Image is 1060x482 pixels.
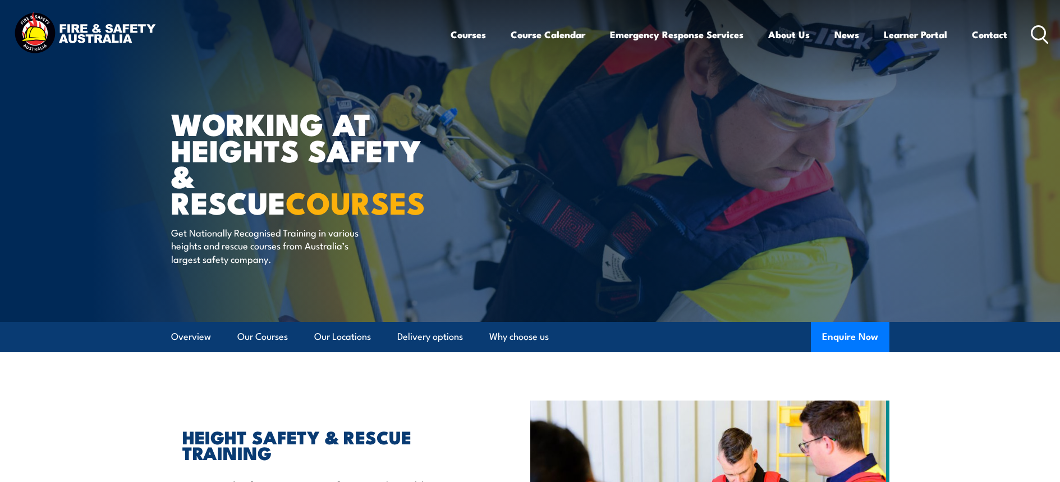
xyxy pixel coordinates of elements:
a: Delivery options [397,322,463,352]
a: Learner Portal [884,20,947,49]
p: Get Nationally Recognised Training in various heights and rescue courses from Australia’s largest... [171,226,376,265]
h1: WORKING AT HEIGHTS SAFETY & RESCUE [171,110,448,215]
button: Enquire Now [811,322,889,352]
a: Our Locations [314,322,371,352]
a: Course Calendar [511,20,585,49]
h2: HEIGHT SAFETY & RESCUE TRAINING [182,429,479,460]
a: Our Courses [237,322,288,352]
strong: COURSES [286,178,425,225]
a: Overview [171,322,211,352]
a: Contact [972,20,1007,49]
a: Courses [451,20,486,49]
a: Emergency Response Services [610,20,744,49]
a: News [834,20,859,49]
a: About Us [768,20,810,49]
a: Why choose us [489,322,549,352]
